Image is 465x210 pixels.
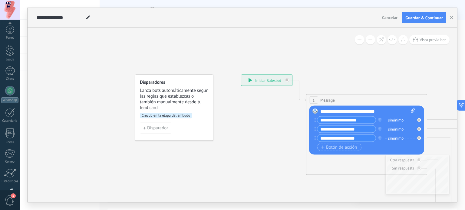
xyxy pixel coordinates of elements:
[147,126,168,130] span: Disparador
[1,140,19,144] div: Listas
[241,75,292,86] div: Iniciar Salesbot
[321,145,357,150] span: Botón de acción
[140,113,192,118] span: Creado en la etapa del embudo
[1,97,18,103] div: WhatsApp
[402,12,446,23] button: Guardar & Continuar
[1,160,19,164] div: Correo
[140,79,209,85] h4: Disparadores
[385,126,404,132] div: + sinónimo
[1,77,19,81] div: Chats
[382,15,397,20] span: Cancelar
[380,13,400,22] button: Cancelar
[1,58,19,62] div: Leads
[1,119,19,123] div: Calendario
[11,193,16,198] span: 1
[385,135,404,141] div: + sinónimo
[385,117,404,123] div: + sinónimo
[140,123,171,134] button: Disparador
[317,144,361,151] button: Botón de acción
[1,36,19,40] div: Panel
[420,37,446,42] span: Vista previa bot
[320,97,335,103] span: Message
[312,98,315,103] span: 1
[405,16,443,20] span: Guardar & Continuar
[409,35,450,44] button: Vista previa bot
[140,88,209,111] span: Lanza bots automáticamente según las reglas que establezcas o también manualmente desde tu lead card
[1,179,19,183] div: Estadísticas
